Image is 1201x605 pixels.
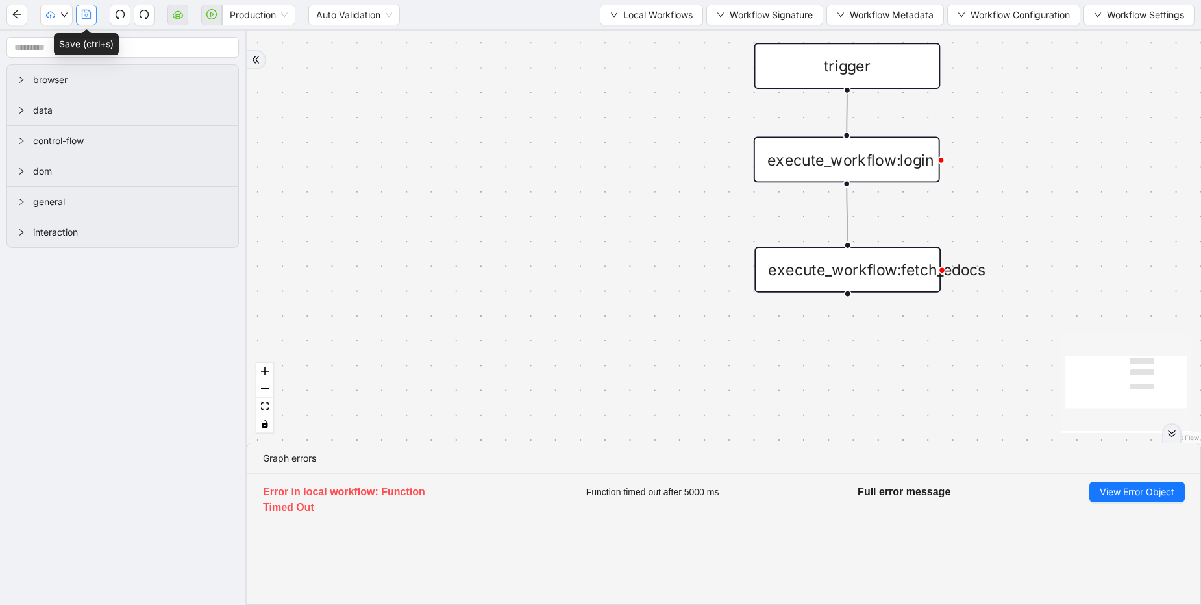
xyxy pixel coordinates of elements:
span: save [81,9,92,19]
span: down [60,11,68,19]
span: down [610,11,618,19]
span: right [18,106,25,114]
button: zoom out [256,380,273,398]
span: right [18,137,25,145]
span: Workflow Configuration [971,8,1070,22]
button: downWorkflow Signature [706,5,823,25]
span: undo [115,9,125,19]
button: arrow-left [6,5,27,25]
button: downWorkflow Settings [1083,5,1195,25]
span: right [18,228,25,236]
button: zoom in [256,363,273,380]
h5: Error in local workflow: Function Timed Out [263,484,447,515]
button: cloud-server [167,5,188,25]
button: downLocal Workflows [600,5,703,25]
div: execute_workflow:login [754,137,940,183]
div: data [7,95,238,125]
span: down [1094,11,1102,19]
button: cloud-uploaddown [40,5,73,25]
span: browser [33,73,228,87]
span: down [837,11,845,19]
div: trigger [754,43,941,89]
span: interaction [33,225,228,240]
div: Graph errors [263,451,1185,465]
div: browser [7,65,238,95]
span: control-flow [33,134,228,148]
button: downWorkflow Metadata [826,5,944,25]
span: Workflow Metadata [850,8,934,22]
span: arrow-left [12,9,22,19]
span: redo [139,9,149,19]
span: dom [33,164,228,179]
span: cloud-server [173,9,183,19]
h5: Full error message [858,484,950,500]
div: execute_workflow:fetch_edocsplus-circle [754,247,941,293]
span: down [717,11,724,19]
div: control-flow [7,126,238,156]
span: Workflow Settings [1107,8,1184,22]
button: View Error Object [1089,482,1185,502]
div: execute_workflow:fetch_edocs [754,247,941,293]
a: React Flow attribution [1165,434,1199,441]
button: fit view [256,398,273,415]
span: plus-circle [832,311,863,342]
span: right [18,76,25,84]
span: right [18,198,25,206]
div: dom [7,156,238,186]
span: Local Workflows [623,8,693,22]
span: Production [230,5,288,25]
button: undo [110,5,130,25]
span: cloud-upload [46,10,55,19]
span: Auto Validation [316,5,392,25]
button: save [76,5,97,25]
span: right [18,167,25,175]
button: downWorkflow Configuration [947,5,1080,25]
div: Save (ctrl+s) [54,33,119,55]
span: data [33,103,228,117]
button: redo [134,5,155,25]
span: View Error Object [1100,485,1174,499]
span: double-right [1167,429,1176,438]
span: double-right [251,55,260,64]
div: general [7,187,238,217]
div: interaction [7,217,238,247]
span: general [33,195,228,209]
span: down [958,11,965,19]
button: toggle interactivity [256,415,273,433]
span: Function timed out after 5000 ms [586,485,719,499]
span: Workflow Signature [730,8,813,22]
